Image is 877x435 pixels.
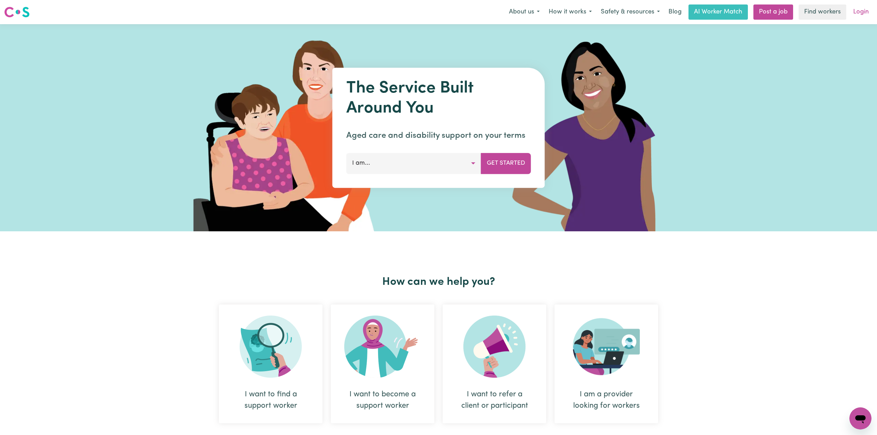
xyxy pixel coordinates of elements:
[346,129,531,142] p: Aged care and disability support on your terms
[459,389,530,412] div: I want to refer a client or participant
[240,316,302,378] img: Search
[555,304,658,423] div: I am a provider looking for workers
[4,4,30,20] a: Careseekers logo
[544,5,596,19] button: How it works
[235,389,306,412] div: I want to find a support worker
[596,5,664,19] button: Safety & resources
[573,316,640,378] img: Provider
[219,304,322,423] div: I want to find a support worker
[346,79,531,118] h1: The Service Built Around You
[504,5,544,19] button: About us
[331,304,434,423] div: I want to become a support worker
[215,275,662,289] h2: How can we help you?
[571,389,642,412] div: I am a provider looking for workers
[799,4,846,20] a: Find workers
[463,316,526,378] img: Refer
[849,4,873,20] a: Login
[4,6,30,18] img: Careseekers logo
[346,153,481,174] button: I am...
[664,4,686,20] a: Blog
[481,153,531,174] button: Get Started
[443,304,546,423] div: I want to refer a client or participant
[849,407,871,429] iframe: Button to launch messaging window
[753,4,793,20] a: Post a job
[344,316,421,378] img: Become Worker
[347,389,418,412] div: I want to become a support worker
[688,4,748,20] a: AI Worker Match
